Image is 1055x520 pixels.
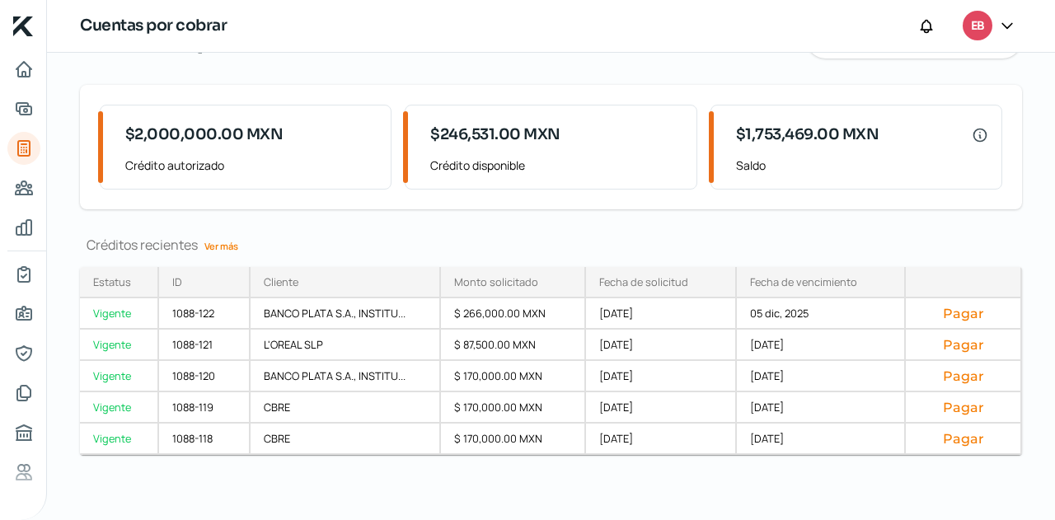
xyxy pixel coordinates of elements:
a: Adelantar facturas [7,92,40,125]
div: $ 266,000.00 MXN [441,298,587,330]
div: [DATE] [737,392,906,424]
span: $1,753,469.00 MXN [736,124,879,146]
a: Vigente [80,298,159,330]
span: Crédito autorizado [125,155,377,176]
div: 1088-118 [159,424,251,455]
a: Vigente [80,424,159,455]
a: Documentos [7,377,40,410]
h1: Cuentas por cobrar [80,14,227,38]
a: Buró de crédito [7,416,40,449]
a: Referencias [7,456,40,489]
div: [DATE] [586,424,737,455]
button: Pagar [919,430,1007,447]
div: Fecha de vencimiento [750,274,857,289]
div: $ 87,500.00 MXN [441,330,587,361]
a: Inicio [7,53,40,86]
div: Monto solicitado [454,274,538,289]
a: Tus créditos [7,132,40,165]
div: $ 170,000.00 MXN [441,361,587,392]
a: Pago a proveedores [7,171,40,204]
span: EB [971,16,984,36]
div: $ 170,000.00 MXN [441,424,587,455]
a: Representantes [7,337,40,370]
div: [DATE] [737,361,906,392]
div: [DATE] [737,424,906,455]
div: BANCO PLATA S.A., INSTITU... [251,298,441,330]
div: 05 dic, 2025 [737,298,906,330]
div: 1088-121 [159,330,251,361]
div: CBRE [251,392,441,424]
div: Cliente [264,274,298,289]
a: Información general [7,297,40,330]
div: [DATE] [586,392,737,424]
button: Pagar [919,368,1007,384]
a: Mi contrato [7,258,40,291]
a: Ver más [198,233,245,259]
div: BANCO PLATA S.A., INSTITU... [251,361,441,392]
div: [DATE] [737,330,906,361]
a: Vigente [80,392,159,424]
div: L'OREAL SLP [251,330,441,361]
div: Estatus [93,274,131,289]
div: [DATE] [586,330,737,361]
button: Pagar [919,399,1007,415]
div: 1088-122 [159,298,251,330]
a: Vigente [80,361,159,392]
div: [DATE] [586,298,737,330]
div: ID [172,274,182,289]
span: Saldo [736,155,988,176]
button: Pagar [919,336,1007,353]
div: $ 170,000.00 MXN [441,392,587,424]
button: Pagar [919,305,1007,321]
span: $2,000,000.00 MXN [125,124,284,146]
div: 1088-119 [159,392,251,424]
div: [DATE] [586,361,737,392]
a: Vigente [80,330,159,361]
span: Crédito disponible [430,155,682,176]
a: Mis finanzas [7,211,40,244]
div: 1088-120 [159,361,251,392]
div: CBRE [251,424,441,455]
span: $246,531.00 MXN [430,124,560,146]
div: Fecha de solicitud [599,274,688,289]
div: Créditos recientes [80,236,1022,254]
